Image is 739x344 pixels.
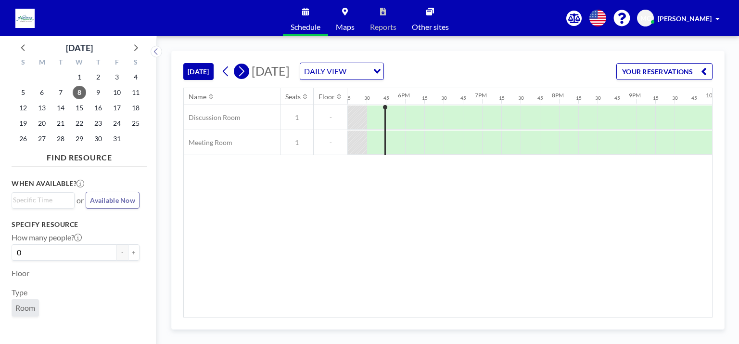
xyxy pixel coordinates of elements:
span: Thursday, October 9, 2025 [91,86,105,99]
div: S [126,57,145,69]
span: Meeting Room [184,138,232,147]
span: Sunday, October 19, 2025 [16,117,30,130]
span: Thursday, October 16, 2025 [91,101,105,115]
span: or [76,196,84,205]
h4: FIND RESOURCE [12,149,147,162]
span: Monday, October 6, 2025 [35,86,49,99]
span: - [314,138,347,147]
div: 6PM [398,92,410,99]
span: Friday, October 10, 2025 [110,86,124,99]
div: F [107,57,126,69]
div: T [51,57,70,69]
div: W [70,57,89,69]
span: Tuesday, October 21, 2025 [54,117,67,130]
div: 15 [576,95,582,101]
div: 30 [364,95,370,101]
div: Name [189,93,206,101]
span: Available Now [90,196,135,204]
span: [DATE] [252,64,290,78]
span: Monday, October 13, 2025 [35,101,49,115]
span: Sunday, October 12, 2025 [16,101,30,115]
span: Wednesday, October 8, 2025 [73,86,86,99]
div: 30 [595,95,601,101]
span: Friday, October 31, 2025 [110,132,124,146]
div: Search for option [12,193,74,207]
div: 45 [691,95,697,101]
span: Maps [336,23,355,31]
span: DAILY VIEW [302,65,348,78]
span: Reports [370,23,396,31]
span: [PERSON_NAME] [658,14,712,23]
span: Wednesday, October 15, 2025 [73,101,86,115]
div: 15 [499,95,505,101]
input: Search for option [349,65,368,78]
span: Wednesday, October 22, 2025 [73,117,86,130]
button: Available Now [86,192,140,209]
span: Saturday, October 11, 2025 [129,86,142,99]
div: 30 [441,95,447,101]
div: 8PM [552,92,564,99]
img: organization-logo [15,9,35,28]
span: Tuesday, October 14, 2025 [54,101,67,115]
label: Name [12,324,31,334]
span: Wednesday, October 29, 2025 [73,132,86,146]
div: T [89,57,107,69]
span: 1 [280,113,313,122]
span: Thursday, October 23, 2025 [91,117,105,130]
span: Schedule [291,23,320,31]
span: Friday, October 17, 2025 [110,101,124,115]
div: 15 [653,95,659,101]
span: Tuesday, October 28, 2025 [54,132,67,146]
div: S [14,57,33,69]
span: Other sites [412,23,449,31]
h3: Specify resource [12,220,140,229]
span: 1 [280,138,313,147]
span: Discussion Room [184,113,241,122]
span: Thursday, October 2, 2025 [91,70,105,84]
div: 30 [672,95,678,101]
div: 9PM [629,92,641,99]
span: Saturday, October 4, 2025 [129,70,142,84]
div: Floor [319,93,335,101]
span: Sunday, October 5, 2025 [16,86,30,99]
span: - [314,113,347,122]
label: Type [12,288,27,297]
span: Friday, October 3, 2025 [110,70,124,84]
span: Thursday, October 30, 2025 [91,132,105,146]
span: Monday, October 20, 2025 [35,117,49,130]
div: 45 [460,95,466,101]
div: Search for option [300,63,383,79]
div: 7PM [475,92,487,99]
input: Search for option [13,195,69,205]
div: Seats [285,93,301,101]
span: Saturday, October 18, 2025 [129,101,142,115]
span: Friday, October 24, 2025 [110,117,124,130]
div: M [33,57,51,69]
span: Monday, October 27, 2025 [35,132,49,146]
label: How many people? [12,233,82,242]
label: Floor [12,268,29,278]
button: + [128,244,140,261]
div: [DATE] [66,41,93,54]
div: 15 [422,95,428,101]
button: YOUR RESERVATIONS [616,63,713,80]
span: Room [15,303,35,312]
div: 45 [537,95,543,101]
button: - [116,244,128,261]
span: Sunday, October 26, 2025 [16,132,30,146]
button: [DATE] [183,63,214,80]
span: Saturday, October 25, 2025 [129,117,142,130]
div: 15 [345,95,351,101]
span: Tuesday, October 7, 2025 [54,86,67,99]
div: 10PM [706,92,721,99]
span: MC [640,14,651,23]
div: 30 [518,95,524,101]
div: 45 [383,95,389,101]
div: 45 [614,95,620,101]
span: Wednesday, October 1, 2025 [73,70,86,84]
